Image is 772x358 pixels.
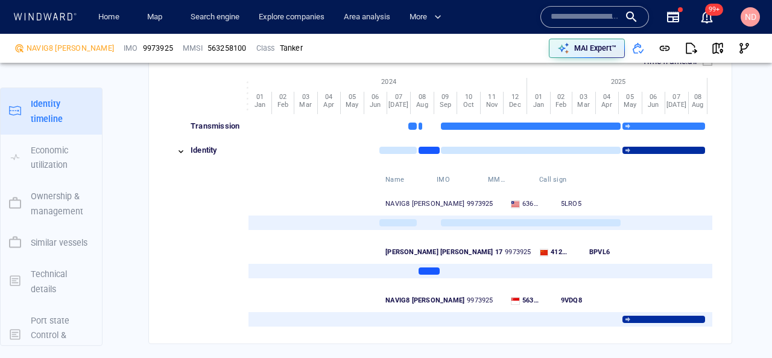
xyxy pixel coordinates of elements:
[56,100,89,109] span: Anchored
[1,275,102,287] a: Technical details
[694,195,705,202] img: svg+xml;base64,PHN2ZyB4bWxucz0iaHR0cDovL3d3dy53My5vcmcvMjAwMC9zdmciIHhtbG5zOnhsaW5rPSJodHRwOi8vd3...
[481,93,503,101] div: 11
[112,286,156,295] span: [DATE] 13:00
[434,93,457,101] div: 09
[700,10,714,24] div: Notification center
[56,211,103,220] span: GIGIB-USNYC
[540,249,549,257] div: China
[700,10,714,24] button: 99+
[183,43,203,54] p: MMSI
[694,292,705,299] img: svg+xml;base64,PHN2ZyB4bWxucz0iaHR0cDovL3d3dy53My5vcmcvMjAwMC9zdmciIHhtbG5zOnhsaW5rPSJodHRwOi8vd3...
[434,101,457,109] div: Sep
[642,101,665,109] div: Jun
[385,246,502,259] div: XIN SHI DAI JULI 17
[5,234,162,267] dl: [DATE] 00:52ETA change[DATE] 21:00[DATE] 00:00
[256,43,275,54] p: Class
[138,7,176,28] button: Map
[168,305,279,326] button: 2 days[DATE]-[DATE]
[56,144,160,153] span: [GEOGRAPHIC_DATA], 4 hours
[78,78,83,87] span: 8
[177,310,200,319] span: 2 days
[254,7,329,28] a: Explore companies
[642,93,665,101] div: 06
[5,191,162,234] dl: [DATE] 00:29Destination ChangeGIGIB-USNYCUSNYC-USMSY
[56,67,101,76] span: Draft Change
[56,286,100,295] span: [DATE] 00:00
[5,267,162,300] dl: [DATE] 11:37ETA change[DATE] 00:00[DATE] 13:00
[467,294,493,307] div: 9973925
[1,258,102,305] button: Technical details
[551,93,571,101] div: 02
[272,101,294,109] div: Feb
[31,235,87,250] p: Similar vessels
[294,101,317,109] div: Mar
[142,7,171,28] a: Map
[133,12,142,30] div: Compliance Activities
[552,43,571,62] div: Toggle map information layers
[561,197,581,211] div: 5LRO5
[738,5,762,29] button: ND
[5,125,162,158] dl: [DATE] 20:48Anchored[GEOGRAPHIC_DATA], 4 hours
[341,93,364,101] div: 05
[622,316,633,323] img: svg+xml;base64,PHN2ZyB4bWxucz0iaHR0cDovL3d3dy53My5vcmcvMjAwMC9zdmciIHhtbG5zOnhsaW5rPSJodHRwOi8vd3...
[318,101,340,109] div: Apr
[72,177,83,187] span: 9.1
[294,93,317,101] div: 03
[62,12,79,30] div: (840)
[622,123,633,130] img: svg+xml;base64,PHN2ZyB4bWxucz0iaHR0cDovL3d3dy53My5vcmcvMjAwMC9zdmciIHhtbG5zOnhsaW5rPSJodHRwOi8vd3...
[410,10,441,24] span: More
[364,93,387,101] div: 06
[504,101,527,109] div: Dec
[207,43,247,54] div: 563258100
[5,100,37,115] span: [DATE] 19:48
[56,200,122,209] span: Destination Change
[56,242,96,251] span: ETA change
[731,35,758,62] button: Visual Link Analysis
[5,59,162,92] dl: [DATE] 12:44Draft Change9.58
[527,101,550,109] div: Jan
[203,306,255,325] div: [DATE] - [DATE]
[56,253,100,262] span: [DATE] 21:00
[721,304,763,349] iframe: Chat
[1,181,102,227] button: Ownership & management
[147,134,157,141] span: Edit activity risk
[56,111,162,120] span: [GEOGRAPHIC_DATA], an hour
[561,294,582,307] div: 9VDQ8
[496,43,514,62] div: Focus on vessel path
[56,319,130,328] span: North Atlantic Ocean
[27,43,114,54] span: NAVIG8 ESTELLE
[56,177,60,187] span: 8
[385,294,464,307] div: NAVIG8 ESTELLE
[339,7,395,28] a: Area analysis
[745,12,756,22] span: ND
[124,43,138,54] p: IMO
[31,143,93,173] p: Economic utilization
[364,101,387,109] div: Jun
[187,114,248,138] div: Transmission
[5,300,162,333] dl: [DATE] 22:59Enter International WatersNorth Atlantic Ocean
[385,173,404,187] div: Name
[511,200,520,208] div: Liberia
[5,342,37,356] span: [DATE] 19:55
[574,43,616,54] p: MAI Expert™
[488,173,508,187] div: MMSI & flag
[437,173,450,187] div: IMO
[27,43,114,54] div: NAVIG8 [PERSON_NAME]
[1,197,102,209] a: Ownership & management
[1,236,102,248] a: Similar vessels
[596,93,618,101] div: 04
[678,35,704,62] button: Export report
[697,7,717,27] a: 99+
[457,93,480,101] div: 10
[665,93,688,101] div: 07
[272,93,294,101] div: 02
[5,133,37,148] span: [DATE] 20:48
[694,171,705,178] img: svg+xml;base64,PHN2ZyB4bWxucz0iaHR0cDovL3d3dy53My5vcmcvMjAwMC9zdmciIHhtbG5zOnhsaW5rPSJodHRwOi8vd3...
[596,101,618,109] div: Apr
[385,197,464,211] div: NAVIG8 ESTELLE
[143,43,173,54] span: 9973925
[387,101,410,109] div: [DATE]
[589,246,610,259] div: BPVL6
